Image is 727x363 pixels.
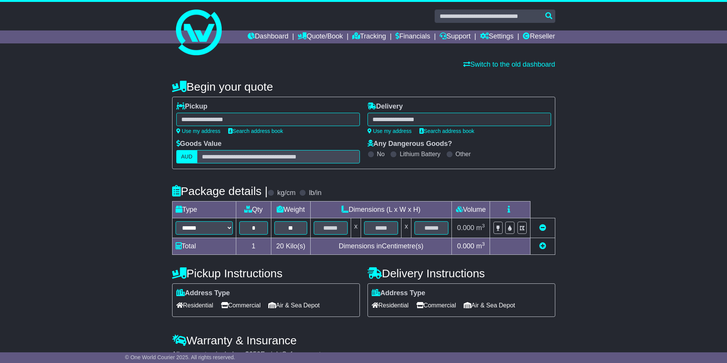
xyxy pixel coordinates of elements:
[368,128,412,134] a: Use my address
[228,128,283,134] a: Search address book
[310,238,452,255] td: Dimensions in Centimetre(s)
[377,150,385,158] label: No
[276,242,284,250] span: 20
[271,238,311,255] td: Kilo(s)
[172,238,236,255] td: Total
[221,299,261,311] span: Commercial
[482,241,485,247] sup: 3
[172,201,236,218] td: Type
[176,102,208,111] label: Pickup
[368,102,403,111] label: Delivery
[539,242,546,250] a: Add new item
[400,150,440,158] label: Lithium Battery
[172,80,555,93] h4: Begin your quote
[176,128,221,134] a: Use my address
[523,30,555,43] a: Reseller
[452,201,490,218] td: Volume
[125,354,235,360] span: © One World Courier 2025. All rights reserved.
[482,223,485,229] sup: 3
[176,140,222,148] label: Goods Value
[440,30,471,43] a: Support
[249,350,261,358] span: 250
[176,299,213,311] span: Residential
[401,218,411,238] td: x
[464,299,515,311] span: Air & Sea Depot
[277,189,295,197] label: kg/cm
[372,289,426,297] label: Address Type
[416,299,456,311] span: Commercial
[271,201,311,218] td: Weight
[248,30,289,43] a: Dashboard
[298,30,343,43] a: Quote/Book
[176,150,198,163] label: AUD
[419,128,474,134] a: Search address book
[480,30,514,43] a: Settings
[236,238,271,255] td: 1
[176,289,230,297] label: Address Type
[476,242,485,250] span: m
[539,224,546,232] a: Remove this item
[172,267,360,280] h4: Pickup Instructions
[236,201,271,218] td: Qty
[268,299,320,311] span: Air & Sea Depot
[368,140,452,148] label: Any Dangerous Goods?
[457,242,474,250] span: 0.000
[368,267,555,280] h4: Delivery Instructions
[372,299,409,311] span: Residential
[172,185,268,197] h4: Package details |
[310,201,452,218] td: Dimensions (L x W x H)
[172,350,555,359] div: All our quotes include a $ FreightSafe warranty.
[456,150,471,158] label: Other
[457,224,474,232] span: 0.000
[395,30,430,43] a: Financials
[463,61,555,68] a: Switch to the old dashboard
[352,30,386,43] a: Tracking
[309,189,321,197] label: lb/in
[351,218,361,238] td: x
[476,224,485,232] span: m
[172,334,555,347] h4: Warranty & Insurance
